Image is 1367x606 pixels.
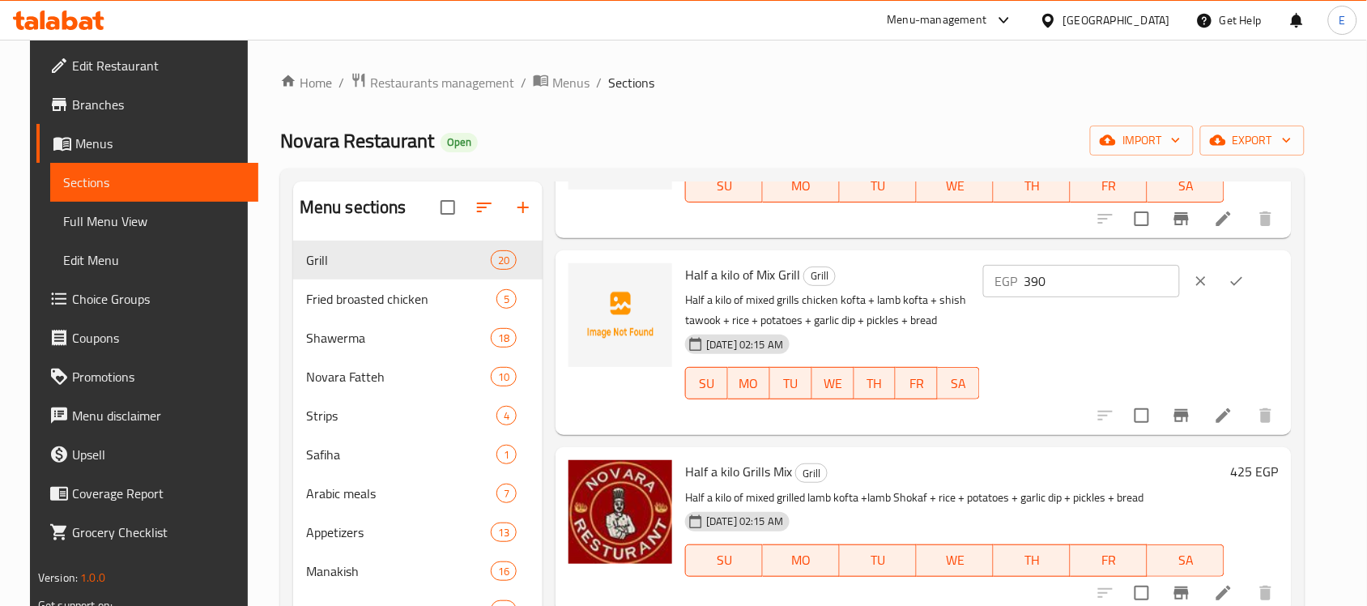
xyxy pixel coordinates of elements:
[1246,199,1285,238] button: delete
[306,523,491,542] div: Appetizers
[497,447,516,463] span: 1
[36,280,258,318] a: Choice Groups
[306,367,491,386] span: Novara Fatteh
[497,408,516,424] span: 4
[72,367,245,386] span: Promotions
[854,367,896,399] button: TH
[491,250,517,270] div: items
[300,195,407,220] h2: Menu sections
[293,318,543,357] div: Shawerma18
[1000,174,1064,198] span: TH
[72,406,245,425] span: Menu disclaimer
[36,513,258,552] a: Grocery Checklist
[50,241,258,280] a: Edit Menu
[917,170,994,203] button: WE
[569,460,672,564] img: Half a kilo Grills Mix
[1162,396,1201,435] button: Branch-specific-item
[1125,202,1159,236] span: Select to update
[1214,209,1233,228] a: Edit menu item
[1339,11,1346,29] span: E
[72,56,245,75] span: Edit Restaurant
[1214,583,1233,603] a: Edit menu item
[1071,544,1148,577] button: FR
[944,372,973,395] span: SA
[1213,130,1292,151] span: export
[280,73,332,92] a: Home
[685,367,728,399] button: SU
[1154,548,1218,572] span: SA
[685,544,763,577] button: SU
[685,459,792,484] span: Half a kilo Grills Mix
[1154,174,1218,198] span: SA
[1077,174,1141,198] span: FR
[819,372,848,395] span: WE
[80,567,105,588] span: 1.0.0
[63,211,245,231] span: Full Menu View
[36,396,258,435] a: Menu disclaimer
[692,372,722,395] span: SU
[902,372,931,395] span: FR
[1103,130,1181,151] span: import
[351,72,514,93] a: Restaurants management
[50,202,258,241] a: Full Menu View
[728,367,770,399] button: MO
[769,174,833,198] span: MO
[492,253,516,268] span: 20
[1200,126,1305,156] button: export
[840,544,917,577] button: TU
[1071,170,1148,203] button: FR
[306,289,496,309] span: Fried broasted chicken
[685,290,980,331] p: Half a kilo of mixed grills chicken kofta + lamb kofta + shish tawook + rice + potatoes + garlic ...
[492,564,516,579] span: 16
[497,486,516,501] span: 7
[431,190,465,224] span: Select all sections
[306,406,496,425] span: Strips
[496,406,517,425] div: items
[685,170,763,203] button: SU
[491,328,517,348] div: items
[441,133,478,152] div: Open
[1246,396,1285,435] button: delete
[293,241,543,280] div: Grill20
[1063,11,1170,29] div: [GEOGRAPHIC_DATA]
[888,11,987,30] div: Menu-management
[994,544,1071,577] button: TH
[306,250,491,270] span: Grill
[777,372,806,395] span: TU
[465,188,504,227] span: Sort sections
[36,435,258,474] a: Upsell
[1090,126,1194,156] button: import
[608,73,654,92] span: Sections
[36,474,258,513] a: Coverage Report
[496,484,517,503] div: items
[923,174,987,198] span: WE
[1148,170,1224,203] button: SA
[492,369,516,385] span: 10
[491,523,517,542] div: items
[492,331,516,346] span: 18
[1162,199,1201,238] button: Branch-specific-item
[293,435,543,474] div: Safiha1
[293,396,543,435] div: Strips4
[72,328,245,348] span: Coupons
[735,372,764,395] span: MO
[1219,263,1254,299] button: ok
[1024,265,1180,297] input: Please enter price
[1183,263,1219,299] button: clear
[685,262,800,287] span: Half a kilo of Mix Grill
[1077,548,1141,572] span: FR
[769,548,833,572] span: MO
[497,292,516,307] span: 5
[552,73,590,92] span: Menus
[63,250,245,270] span: Edit Menu
[521,73,526,92] li: /
[763,544,840,577] button: MO
[36,357,258,396] a: Promotions
[38,567,78,588] span: Version:
[72,95,245,114] span: Branches
[1000,548,1064,572] span: TH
